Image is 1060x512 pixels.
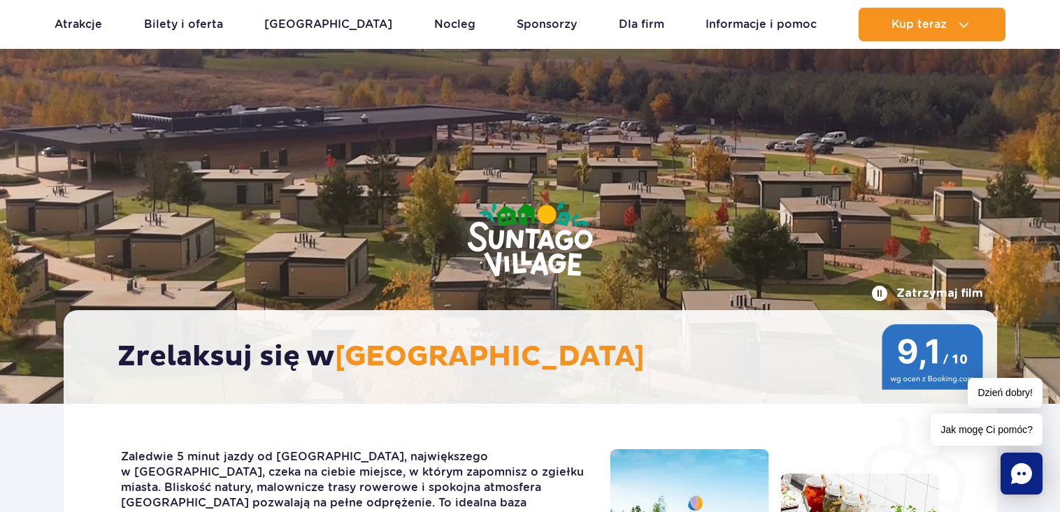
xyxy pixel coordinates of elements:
a: Sponsorzy [517,8,577,41]
h2: Zrelaksuj się w [117,339,957,374]
a: [GEOGRAPHIC_DATA] [264,8,392,41]
span: Jak mogę Ci pomóc? [931,414,1043,446]
a: Atrakcje [55,8,102,41]
div: Chat [1001,453,1043,495]
a: Bilety i oferta [144,8,223,41]
button: Kup teraz [859,8,1005,41]
a: Nocleg [434,8,475,41]
span: Dzień dobry! [968,378,1043,408]
img: 9,1/10 wg ocen z Booking.com [882,324,983,390]
button: Zatrzymaj film [871,285,983,302]
a: Informacje i pomoc [706,8,817,41]
a: Dla firm [619,8,664,41]
img: Suntago Village [411,147,649,334]
span: [GEOGRAPHIC_DATA] [335,339,645,374]
span: Kup teraz [891,18,947,31]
